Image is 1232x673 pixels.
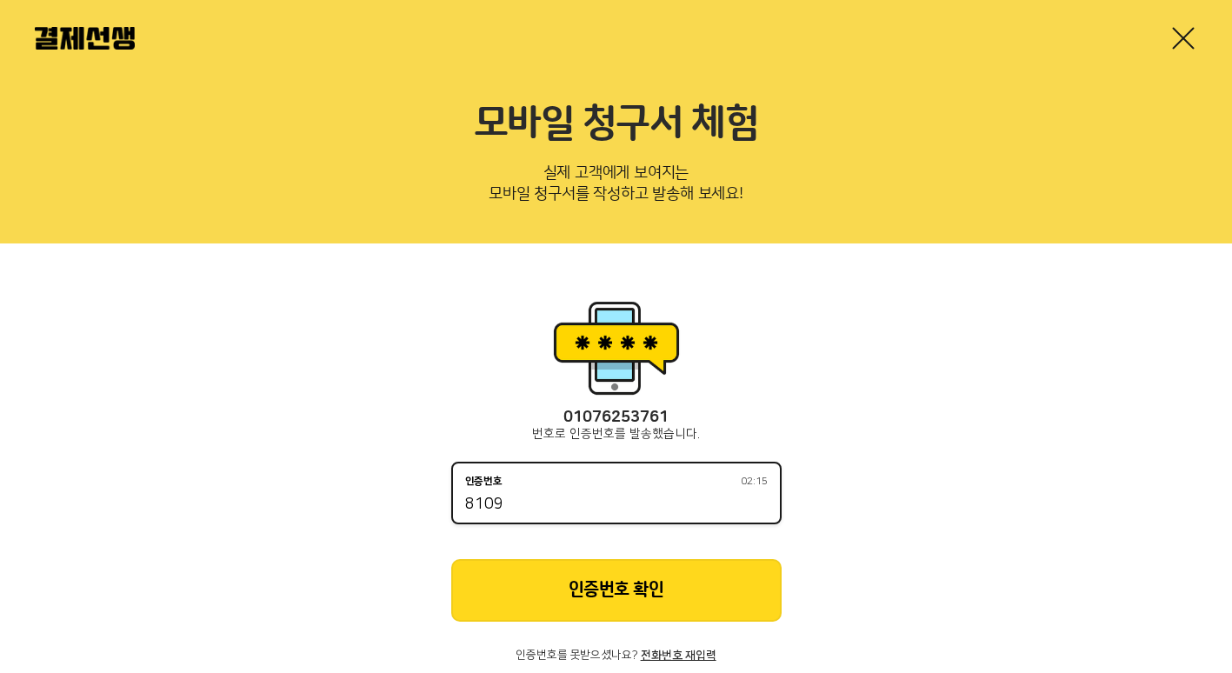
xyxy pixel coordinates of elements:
[35,101,1197,148] h2: 모바일 청구서 체험
[35,27,135,50] img: 결제선생
[451,427,782,441] p: 번호로 인증번호를 발송했습니다.
[641,650,716,662] button: 전화번호 재입력
[451,650,782,662] p: 인증번호를 못받으셨나요?
[465,476,503,488] p: 인증번호
[35,158,1197,216] p: 실제 고객에게 보여지는 모바일 청구서를 작성하고 발송해 보세요!
[547,296,686,400] img: 휴대폰인증 이미지
[465,495,768,516] input: 인증번호02:15
[451,409,782,427] p: 01076253761
[451,559,782,622] button: 인증번호 확인
[741,476,768,487] span: 02:15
